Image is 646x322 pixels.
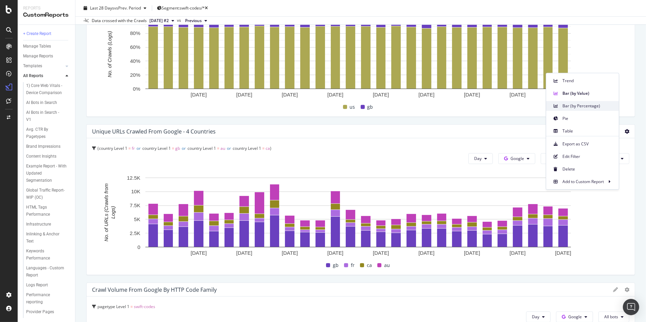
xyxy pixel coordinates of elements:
text: [DATE] [373,250,389,256]
span: = [217,145,219,151]
svg: A chart. [92,16,624,103]
a: Inlinking & Anchor Text [26,231,70,245]
span: Edit Filter [562,154,613,160]
div: AI Bots in Search - V1 [26,109,64,123]
span: Day [532,314,539,320]
div: Unique URLs Crawled from Google - 4 Countries [92,128,216,135]
a: Provider Pages [26,308,70,316]
a: Infrastructure [26,221,70,228]
a: 1) Core Web Vitals - Device Comparison [26,82,70,96]
span: Trend [562,78,613,84]
span: gb [333,261,339,269]
span: fr [351,261,355,269]
span: Previous [185,18,202,24]
text: 80% [130,31,140,36]
div: Templates [23,62,42,70]
span: = [172,145,174,151]
a: Keywords Performance [26,248,70,262]
span: Day [474,156,482,161]
span: Bar (by Value) [562,90,613,96]
text: 40% [130,58,140,64]
span: au [220,145,225,151]
span: country Level 1 [99,145,127,151]
a: Manage Tables [23,43,70,50]
text: [DATE] [373,92,389,97]
span: vs Prev. Period [114,5,141,11]
div: Manage Tables [23,43,51,50]
div: + Create Report [23,30,51,37]
a: Example Report - With Updated Segmentation [26,163,70,184]
a: Performance reporting [26,291,70,306]
span: Google [568,314,582,320]
div: Crawl Volume from Google by HTTP Code Family [92,286,217,293]
span: All bots [604,314,618,320]
a: Content Insights [26,153,70,160]
span: Delete [562,166,613,172]
div: Avg. CTR By Pagetypes [26,126,64,140]
text: [DATE] [282,92,298,97]
text: No. of URLs (Crawls from [103,183,109,241]
span: or [227,145,231,151]
text: [DATE] [236,250,252,256]
button: Segment:swift-codes/* [155,5,210,11]
button: All bots [541,153,572,164]
text: [DATE] [236,92,252,97]
div: Example Report - With Updated Segmentation [26,163,67,184]
a: Manage Reports [23,53,70,60]
span: country Level 1 [187,145,216,151]
div: HTML Tags Performance [26,204,65,218]
text: [DATE] [282,250,298,256]
span: Table [562,128,613,134]
text: 0 [138,244,140,250]
button: Google [498,153,535,164]
div: Global Traffic Report- WIP (OC) [26,187,66,201]
span: pagetype Level 1 [97,304,129,309]
a: AI Bots in Search [26,99,70,106]
span: Bar (by Percentage) [562,103,613,109]
text: 7.5K [130,202,140,208]
a: Global Traffic Report- WIP (OC) [26,187,70,201]
button: Last 28 DaysvsPrev. Period [81,3,149,14]
text: [DATE] [509,250,525,256]
a: AI Bots in Search - V1 [26,109,70,123]
span: Google [510,156,524,161]
span: fr [132,145,135,151]
a: + Create Report [23,30,70,37]
div: Brand Impressions [26,143,60,150]
span: = [130,304,133,309]
text: 60% [130,44,140,50]
text: [DATE] [418,92,434,97]
text: [DATE] [509,92,525,97]
div: Content Insights [26,153,56,160]
div: Reports [23,5,70,11]
span: Last 28 Days [90,5,114,11]
span: us [350,103,355,111]
text: No. of Crawls (Logs) [107,31,112,77]
text: [DATE] [464,250,480,256]
text: [DATE] [191,92,207,97]
span: or [137,145,141,151]
span: swift-codes [134,304,155,309]
div: Keywords Performance [26,248,64,262]
span: 2025 Jul. 24th #2 [149,18,169,24]
div: Infrastructure [26,221,51,228]
span: Add to Custom Report [562,179,604,185]
text: [DATE] [191,250,207,256]
a: Brand Impressions [26,143,70,150]
span: = [128,145,131,151]
div: Languages - Custom Report [26,265,65,279]
div: Inlinking & Anchor Text [26,231,64,245]
a: Avg. CTR By Pagetypes [26,126,70,140]
div: All Reports [23,72,43,79]
span: = [262,145,265,151]
button: Day [468,153,493,164]
div: Data crossed with the Crawls [92,18,147,24]
span: Export as CSV [562,141,613,147]
a: HTML Tags Performance [26,204,70,218]
span: or [182,145,186,151]
a: Templates [23,62,64,70]
a: Logs Report [26,282,70,289]
text: [DATE] [327,92,343,97]
span: Pie [562,115,613,122]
